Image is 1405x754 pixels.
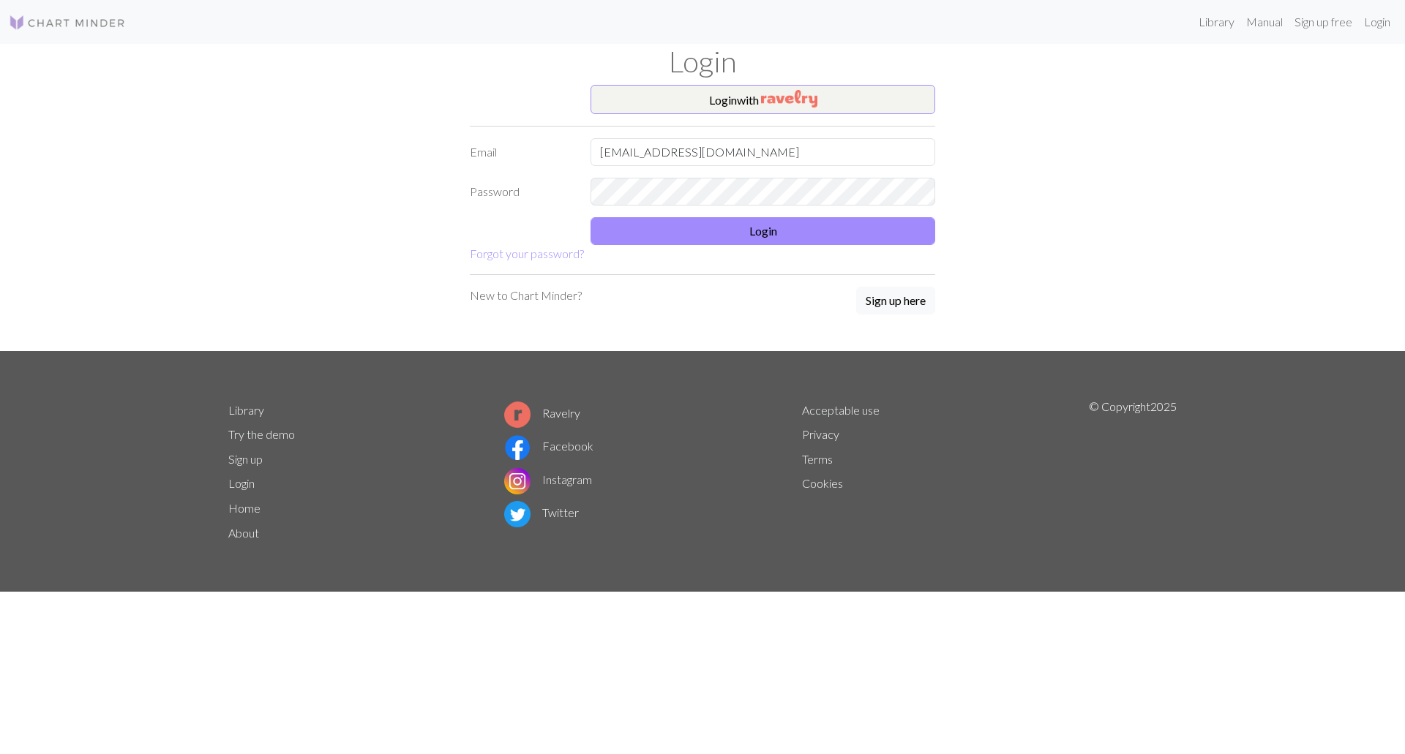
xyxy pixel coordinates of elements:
a: Login [228,476,255,490]
a: Sign up here [856,287,935,316]
a: Manual [1240,7,1289,37]
a: About [228,526,259,540]
a: Acceptable use [802,403,880,417]
button: Login [591,217,935,245]
a: Twitter [504,505,579,519]
a: Login [1358,7,1396,37]
label: Password [461,178,582,206]
p: New to Chart Minder? [470,287,582,304]
a: Library [1193,7,1240,37]
a: Ravelry [504,406,580,420]
a: Home [228,501,261,515]
a: Privacy [802,427,839,441]
img: Logo [9,14,126,31]
a: Cookies [802,476,843,490]
a: Facebook [504,439,593,453]
img: Instagram logo [504,468,531,494]
a: Sign up free [1289,7,1358,37]
a: Sign up [228,452,263,466]
button: Loginwith [591,85,935,114]
img: Ravelry [761,90,817,108]
img: Ravelry logo [504,401,531,428]
a: Library [228,403,264,417]
img: Facebook logo [504,434,531,461]
a: Try the demo [228,427,295,441]
a: Forgot your password? [470,246,584,260]
img: Twitter logo [504,501,531,527]
button: Sign up here [856,287,935,314]
label: Email [461,138,582,166]
a: Terms [802,452,833,466]
p: © Copyright 2025 [1089,398,1177,546]
h1: Login [220,44,1185,79]
a: Instagram [504,472,592,486]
